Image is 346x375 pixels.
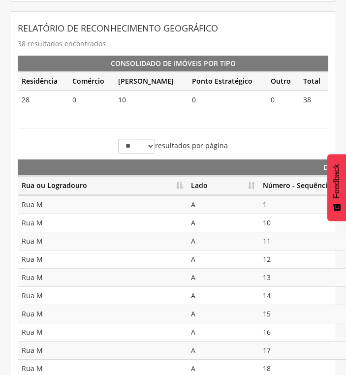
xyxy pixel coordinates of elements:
td: A [187,214,259,232]
td: 0 [68,91,115,109]
td: A [187,250,259,268]
td: Rua M [18,305,187,323]
th: [PERSON_NAME] [114,72,188,91]
td: A [187,195,259,214]
td: 38 [299,91,328,109]
td: Rua M [18,323,187,341]
th: Comércio [68,72,115,91]
td: Rua M [18,268,187,286]
td: A [187,232,259,250]
td: Rua M [18,232,187,250]
span: Feedback [332,164,341,198]
td: 0 [267,91,299,109]
td: Rua M [18,214,187,232]
p: 38 resultados encontrados [18,37,328,51]
th: Ponto Estratégico [188,72,267,91]
select: resultados por página [118,139,155,154]
label: resultados por página [118,139,228,154]
td: Rua M [18,195,187,214]
th: Residência [18,72,68,91]
td: 10 [114,91,188,109]
th: Consolidado de Imóveis por Tipo [18,56,328,72]
th: Outro [267,72,299,91]
button: Feedback - Mostrar pesquisa [327,154,346,221]
td: 0 [188,91,267,109]
td: A [187,341,259,359]
td: A [187,323,259,341]
td: A [187,305,259,323]
th: Lado: Ordenar colunas de forma ascendente [187,176,259,195]
td: 28 [18,91,68,109]
td: Rua M [18,286,187,305]
td: Rua M [18,250,187,268]
td: A [187,286,259,305]
td: Rua M [18,341,187,359]
th: Rua ou Logradouro: Ordenar colunas de forma descendente [18,176,187,195]
td: A [187,268,259,286]
header: Relatório de Reconhecimento Geográfico [18,19,328,37]
th: Total [299,72,328,91]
